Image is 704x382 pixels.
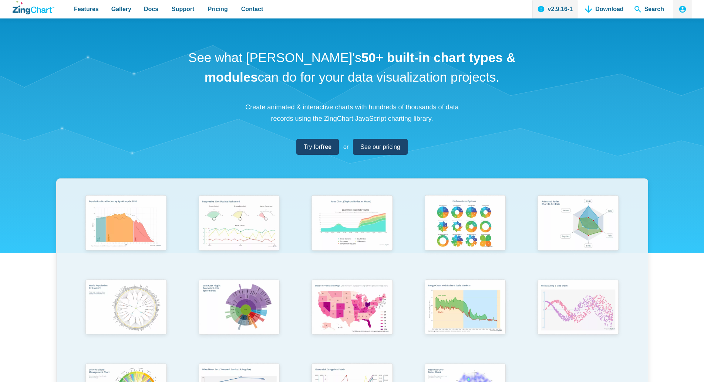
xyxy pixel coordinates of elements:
span: Features [74,4,99,14]
a: Responsive Live Update Dashboard [182,192,296,276]
img: Population Distribution by Age Group in 2052 [81,192,171,256]
span: Gallery [111,4,131,14]
a: ZingChart Logo. Click to return to the homepage [13,1,54,14]
span: See our pricing [360,142,400,152]
a: Sun Burst Plugin Example ft. File System Data [182,276,296,360]
span: Contact [241,4,263,14]
a: See our pricing [353,139,408,155]
a: Election Predictions Map [296,276,409,360]
img: Points Along a Sine Wave [533,276,623,340]
span: Docs [144,4,158,14]
p: Create animated & interactive charts with hundreds of thousands of data records using the ZingCha... [241,102,463,124]
span: Support [172,4,194,14]
img: Pie Transform Options [420,192,510,256]
img: Responsive Live Update Dashboard [194,192,284,256]
h1: See what [PERSON_NAME]'s can do for your data visualization projects. [186,48,519,87]
img: World Population by Country [81,276,171,341]
img: Range Chart with Rultes & Scale Markers [420,276,510,341]
span: Try for [304,142,331,152]
img: Sun Burst Plugin Example ft. File System Data [194,276,284,340]
strong: free [321,144,331,150]
a: Points Along a Sine Wave [522,276,635,360]
a: World Population by Country [70,276,183,360]
img: Election Predictions Map [307,276,397,340]
span: Pricing [208,4,228,14]
a: Area Chart (Displays Nodes on Hover) [296,192,409,276]
a: Pie Transform Options [408,192,522,276]
a: Population Distribution by Age Group in 2052 [70,192,183,276]
a: Animated Radar Chart ft. Pet Data [522,192,635,276]
strong: 50+ built-in chart types & modules [205,50,516,84]
img: Area Chart (Displays Nodes on Hover) [307,192,397,256]
span: or [343,142,348,152]
img: Animated Radar Chart ft. Pet Data [533,192,623,256]
a: Try forfree [296,139,339,155]
a: Range Chart with Rultes & Scale Markers [408,276,522,360]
